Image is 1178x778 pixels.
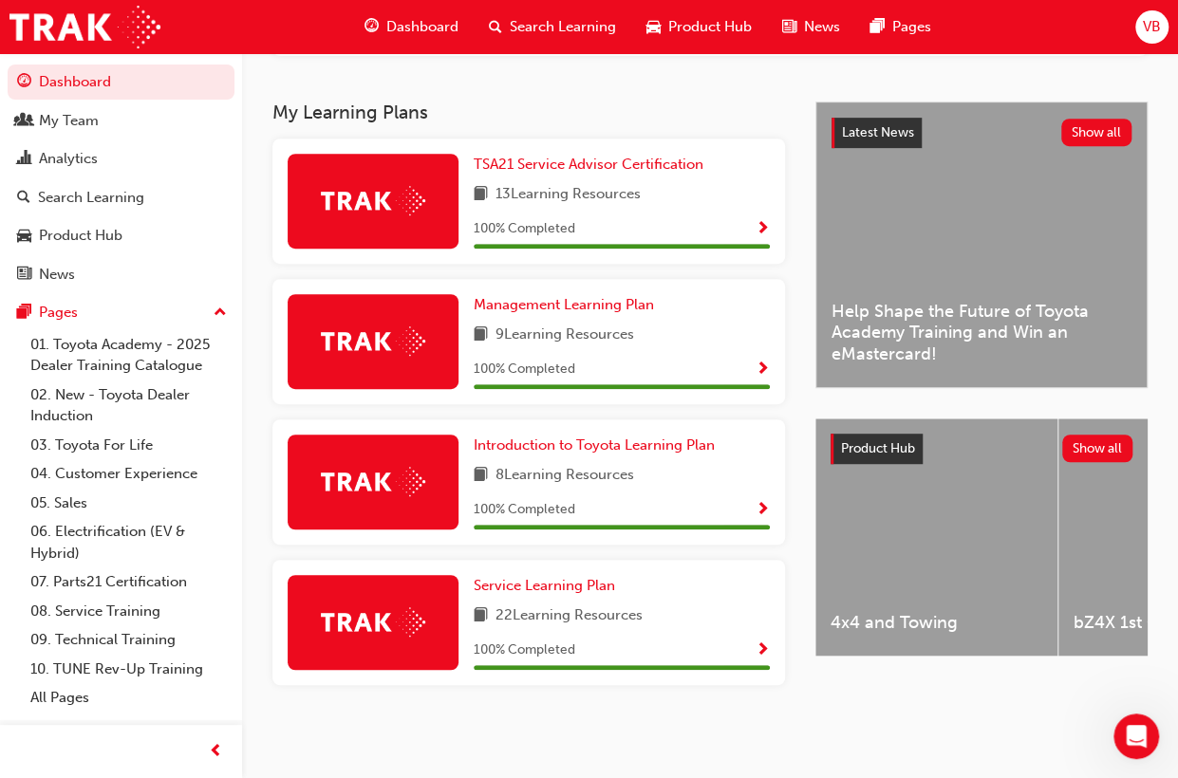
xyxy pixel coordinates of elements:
[159,77,245,92] span: Other Query
[767,8,855,46] a: news-iconNews
[474,499,575,521] span: 100 % Completed
[297,8,333,44] button: Home
[17,228,31,245] span: car-icon
[16,566,364,599] textarea: Message…
[23,625,234,655] a: 09. Technical Training
[17,190,30,207] span: search-icon
[474,639,575,661] span: 100 % Completed
[474,324,488,347] span: book-icon
[474,8,631,46] a: search-iconSearch Learning
[90,606,105,621] button: Upload attachment
[15,191,311,287] div: Thanks for providing all those details. A ticket has now been created and our team is aiming to r...
[668,16,752,38] span: Product Hub
[474,294,662,316] a: Management Learning Plan
[23,567,234,597] a: 07. Parts21 Certification
[842,124,914,140] span: Latest News
[15,346,311,555] div: HI,Thank you for bringing this to our attention, we'll get our team to amend this.Is there anythi...
[23,431,234,460] a: 03. Toyota For Life
[474,218,575,240] span: 100 % Completed
[30,386,296,442] div: Thank you for bringing this to our attention, we'll get our team to amend this.
[23,380,234,431] a: 02. New - Toyota Dealer Induction
[646,15,661,39] span: car-icon
[39,302,78,324] div: Pages
[8,295,234,330] button: Pages
[30,526,296,545] div: Menno
[321,186,425,215] img: Trak
[1062,435,1133,462] button: Show all
[756,639,770,662] button: Show Progress
[631,8,767,46] a: car-iconProduct Hub
[756,217,770,241] button: Show Progress
[23,489,234,518] a: 05. Sales
[349,8,474,46] a: guage-iconDashboard
[756,642,770,659] span: Show Progress
[119,65,261,104] a: Other Query
[92,9,124,24] h1: Trak
[272,102,785,123] h3: My Learning Plans
[321,607,425,637] img: Trak
[121,306,284,324] div: joined the conversation
[756,498,770,522] button: Show Progress
[17,151,31,168] span: chart-icon
[496,604,643,628] span: 22 Learning Resources
[121,308,148,322] b: Trak
[326,599,356,629] button: Send a message…
[782,15,796,39] span: news-icon
[54,10,84,41] div: Profile image for Trak
[831,434,1132,464] a: Product HubShow all
[855,8,946,46] a: pages-iconPages
[15,125,365,191] div: Lisa and Menno says…
[474,604,488,628] span: book-icon
[1061,119,1132,146] button: Show all
[8,61,234,295] button: DashboardMy TeamAnalyticsSearch LearningProduct HubNews
[1113,713,1159,759] iframe: Intercom live chat
[39,225,122,247] div: Product Hub
[474,464,488,488] span: book-icon
[333,8,367,42] div: Close
[892,16,931,38] span: Pages
[496,183,641,207] span: 13 Learning Resources
[39,148,98,170] div: Analytics
[15,346,365,570] div: Trak says…
[496,324,634,347] span: 9 Learning Resources
[756,221,770,238] span: Show Progress
[23,459,234,489] a: 04. Customer Experience
[38,187,144,209] div: Search Learning
[474,435,722,456] a: Introduction to Toyota Learning Plan
[474,577,615,594] span: Service Learning Plan
[12,8,48,44] button: go back
[23,330,234,380] a: 01. Toyota Academy - 2025 Dealer Training Catalogue
[39,264,75,286] div: News
[386,16,458,38] span: Dashboard
[832,118,1131,148] a: Latest NewsShow all
[214,301,227,325] span: up-icon
[1135,10,1169,44] button: VB
[30,451,296,525] div: Is there anything else I can help you with? Thanks,
[8,65,234,100] a: Dashboard
[365,15,379,39] span: guage-icon
[474,154,711,176] a: TSA21 Service Advisor Certification
[23,597,234,626] a: 08. Service Training
[832,301,1131,365] span: Help Shape the Future of Toyota Academy Training and Win an eMastercard!
[17,267,31,284] span: news-icon
[804,16,840,38] span: News
[23,655,234,684] a: 10. TUNE Rev-Up Training
[92,24,184,43] p: Active 13h ago
[8,218,234,253] a: Product Hub
[489,15,502,39] span: search-icon
[8,103,234,139] a: My Team
[496,464,634,488] span: 8 Learning Resources
[474,183,488,207] span: book-icon
[23,517,234,567] a: 06. Electrification (EV & Hybrid)
[8,141,234,176] a: Analytics
[815,418,1057,656] a: 4x4 and Towing
[756,358,770,381] button: Show Progress
[9,6,160,48] a: Trak
[321,467,425,496] img: Trak
[841,440,915,456] span: Product Hub
[8,257,234,292] a: News
[121,606,136,621] button: Start recording
[474,359,575,380] span: 100 % Completed
[756,361,770,379] span: Show Progress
